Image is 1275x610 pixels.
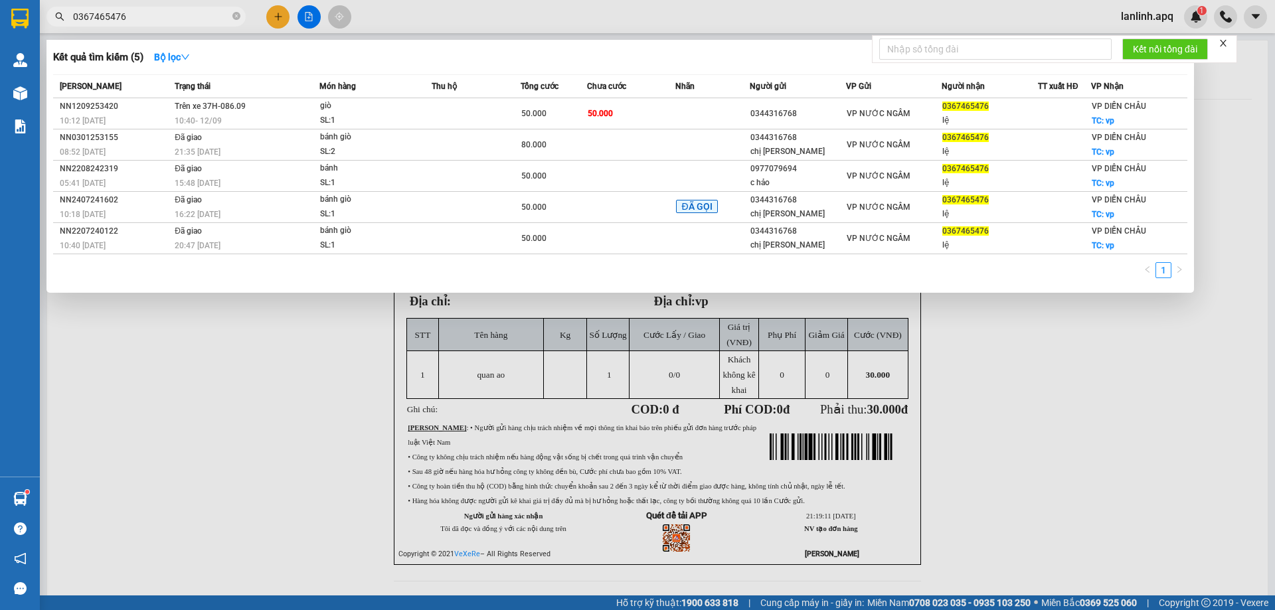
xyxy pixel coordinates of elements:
[320,145,420,159] div: SL: 2
[1092,164,1146,173] span: VP DIỄN CHÂU
[1171,262,1187,278] button: right
[60,210,106,219] span: 10:18 [DATE]
[53,50,143,64] h3: Kết quả tìm kiếm ( 5 )
[675,82,695,91] span: Nhãn
[750,193,845,207] div: 0344316768
[320,99,420,114] div: giò
[175,210,220,219] span: 16:22 [DATE]
[60,193,171,207] div: NN2407241602
[25,490,29,494] sup: 1
[521,82,558,91] span: Tổng cước
[879,38,1112,60] input: Nhập số tổng đài
[521,140,547,149] span: 80.000
[60,224,171,238] div: NN2207240122
[750,238,845,252] div: chị [PERSON_NAME]
[320,161,420,176] div: bánh
[320,207,420,222] div: SL: 1
[13,119,27,133] img: solution-icon
[847,109,910,118] span: VP NƯỚC NGẦM
[847,234,910,243] span: VP NƯỚC NGẦM
[942,145,1037,159] div: lệ
[1140,262,1155,278] li: Previous Page
[750,224,845,238] div: 0344316768
[14,582,27,595] span: message
[846,82,871,91] span: VP Gửi
[1092,116,1114,125] span: TC: vp
[154,52,190,62] strong: Bộ lọc
[942,133,989,142] span: 0367465476
[60,162,171,176] div: NN2208242319
[60,131,171,145] div: NN0301253155
[13,53,27,67] img: warehouse-icon
[942,195,989,204] span: 0367465476
[750,145,845,159] div: chị [PERSON_NAME]
[175,82,211,91] span: Trạng thái
[676,200,717,213] span: ĐÃ GỌI
[847,140,910,149] span: VP NƯỚC NGẦM
[175,102,246,111] span: Trên xe 37H-086.09
[60,100,171,114] div: NN1209253420
[1092,147,1114,157] span: TC: vp
[1144,266,1151,273] span: left
[60,179,106,188] span: 05:41 [DATE]
[175,147,220,157] span: 21:35 [DATE]
[1092,241,1114,250] span: TC: vp
[143,46,201,68] button: Bộ lọcdown
[588,109,613,118] span: 50.000
[942,82,985,91] span: Người nhận
[60,116,106,125] span: 10:12 [DATE]
[1092,210,1114,219] span: TC: vp
[942,176,1037,190] div: lệ
[13,492,27,506] img: warehouse-icon
[1092,102,1146,111] span: VP DIỄN CHÂU
[1175,266,1183,273] span: right
[13,86,27,100] img: warehouse-icon
[1092,226,1146,236] span: VP DIỄN CHÂU
[1133,42,1197,56] span: Kết nối tổng đài
[1155,262,1171,278] li: 1
[942,226,989,236] span: 0367465476
[432,82,457,91] span: Thu hộ
[1140,262,1155,278] button: left
[750,131,845,145] div: 0344316768
[750,207,845,221] div: chị [PERSON_NAME]
[750,82,786,91] span: Người gửi
[942,114,1037,127] div: lệ
[750,162,845,176] div: 0977079694
[175,241,220,250] span: 20:47 [DATE]
[232,11,240,23] span: close-circle
[1171,262,1187,278] li: Next Page
[1092,133,1146,142] span: VP DIỄN CHÂU
[14,522,27,535] span: question-circle
[1091,82,1124,91] span: VP Nhận
[60,82,122,91] span: [PERSON_NAME]
[1092,179,1114,188] span: TC: vp
[942,102,989,111] span: 0367465476
[587,82,626,91] span: Chưa cước
[1219,38,1228,48] span: close
[847,202,910,212] span: VP NƯỚC NGẦM
[320,224,420,238] div: bánh giò
[1156,263,1171,277] a: 1
[14,552,27,565] span: notification
[847,171,910,181] span: VP NƯỚC NGẦM
[73,9,230,24] input: Tìm tên, số ĐT hoặc mã đơn
[521,109,547,118] span: 50.000
[750,107,845,121] div: 0344316768
[60,241,106,250] span: 10:40 [DATE]
[1038,82,1078,91] span: TT xuất HĐ
[319,82,356,91] span: Món hàng
[181,52,190,62] span: down
[175,133,202,142] span: Đã giao
[521,202,547,212] span: 50.000
[175,164,202,173] span: Đã giao
[942,238,1037,252] div: lệ
[175,116,222,125] span: 10:40 - 12/09
[320,176,420,191] div: SL: 1
[60,147,106,157] span: 08:52 [DATE]
[320,238,420,253] div: SL: 1
[320,114,420,128] div: SL: 1
[175,195,202,204] span: Đã giao
[320,192,420,207] div: bánh giò
[521,171,547,181] span: 50.000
